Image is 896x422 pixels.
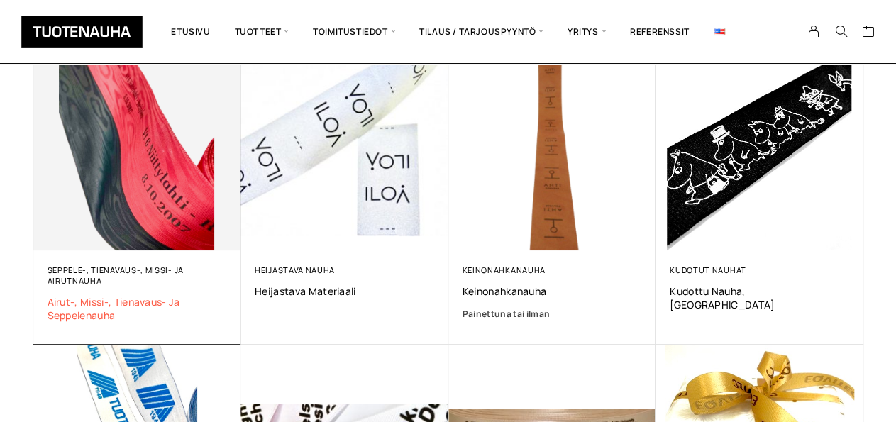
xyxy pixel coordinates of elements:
a: Kudotut nauhat [670,265,746,275]
a: Referenssit [618,11,702,52]
a: Heijastava nauha [255,265,335,275]
a: Keinonahkanauha [463,265,546,275]
strong: Painettuna tai ilman [463,308,551,320]
span: Tuotteet [223,11,301,52]
a: Etusivu [159,11,222,52]
button: Search [827,25,854,38]
img: English [714,28,725,35]
span: Toimitustiedot [301,11,407,52]
a: Keinonahkanauha [463,284,642,298]
a: My Account [800,25,828,38]
a: Seppele-, tienavaus-, missi- ja airutnauha [48,265,184,286]
a: Painettuna tai ilman [463,307,642,321]
img: Tuotenauha Oy [21,16,143,48]
a: Kudottu nauha, [GEOGRAPHIC_DATA] [670,284,849,311]
a: Airut-, missi-, tienavaus- ja seppelenauha [48,295,227,322]
span: Tilaus / Tarjouspyyntö [407,11,555,52]
a: Cart [861,24,875,41]
a: Heijastava materiaali [255,284,434,298]
span: Yritys [555,11,618,52]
